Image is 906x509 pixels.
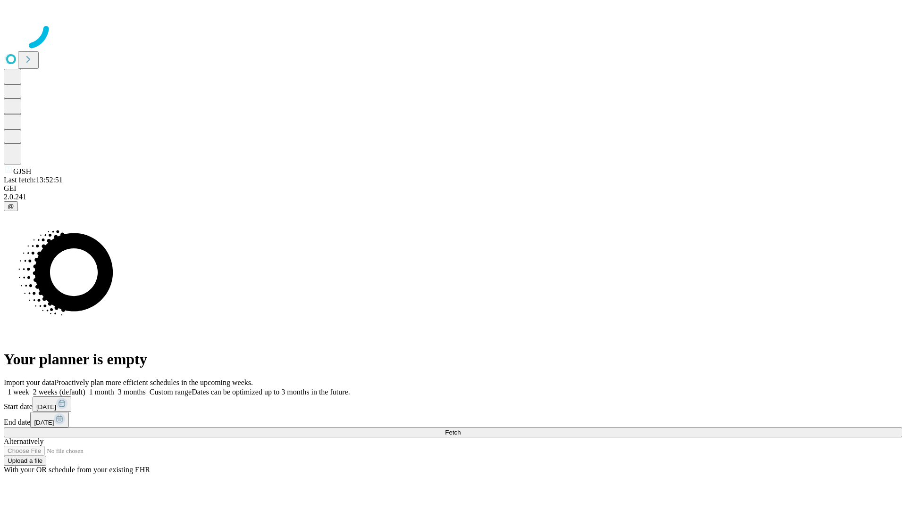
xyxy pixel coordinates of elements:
[4,456,46,466] button: Upload a file
[4,427,902,437] button: Fetch
[33,396,71,412] button: [DATE]
[445,429,461,436] span: Fetch
[30,412,69,427] button: [DATE]
[192,388,350,396] span: Dates can be optimized up to 3 months in the future.
[4,351,902,368] h1: Your planner is empty
[4,396,902,412] div: Start date
[36,403,56,410] span: [DATE]
[4,378,55,386] span: Import your data
[4,176,63,184] span: Last fetch: 13:52:51
[34,419,54,426] span: [DATE]
[4,412,902,427] div: End date
[150,388,192,396] span: Custom range
[8,203,14,210] span: @
[4,201,18,211] button: @
[8,388,29,396] span: 1 week
[4,184,902,193] div: GEI
[4,437,43,445] span: Alternatively
[4,193,902,201] div: 2.0.241
[13,167,31,175] span: GJSH
[89,388,114,396] span: 1 month
[118,388,146,396] span: 3 months
[55,378,253,386] span: Proactively plan more efficient schedules in the upcoming weeks.
[4,466,150,474] span: With your OR schedule from your existing EHR
[33,388,85,396] span: 2 weeks (default)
